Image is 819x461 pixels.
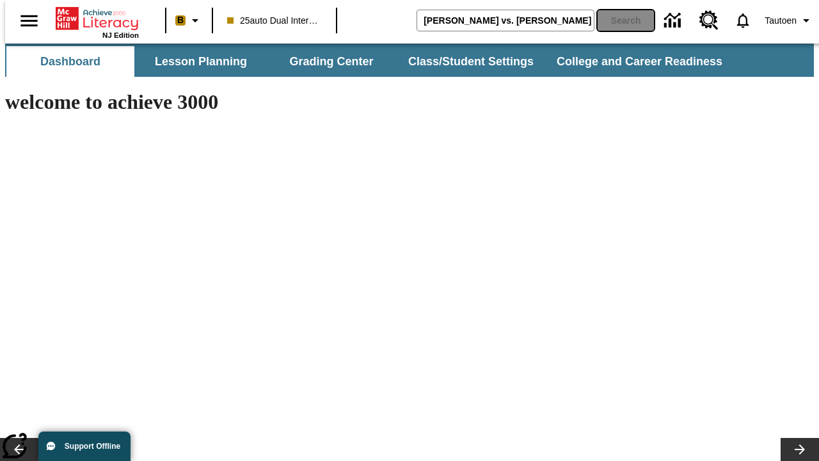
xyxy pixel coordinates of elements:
button: Boost Class color is peach. Change class color [170,9,208,32]
a: Home [56,6,139,31]
input: search field [417,10,594,31]
a: Resource Center, Will open in new tab [692,3,726,38]
button: Open side menu [10,2,48,40]
span: Support Offline [65,442,120,451]
button: Lesson Planning [137,46,265,77]
div: SubNavbar [5,44,814,77]
span: B [177,12,184,28]
button: Profile/Settings [759,9,819,32]
div: Home [56,4,139,39]
body: Maximum 600 characters [5,10,187,22]
button: Support Offline [38,432,131,461]
a: Data Center [656,3,692,38]
button: Grading Center [267,46,395,77]
span: Tautoen [765,14,797,28]
span: 25auto Dual International [227,14,322,28]
h1: welcome to achieve 3000 [5,90,558,114]
button: Lesson carousel, Next [781,438,819,461]
div: SubNavbar [5,46,734,77]
button: Dashboard [6,46,134,77]
button: College and Career Readiness [546,46,733,77]
button: Class/Student Settings [398,46,544,77]
a: Notifications [726,4,759,37]
span: NJ Edition [102,31,139,39]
